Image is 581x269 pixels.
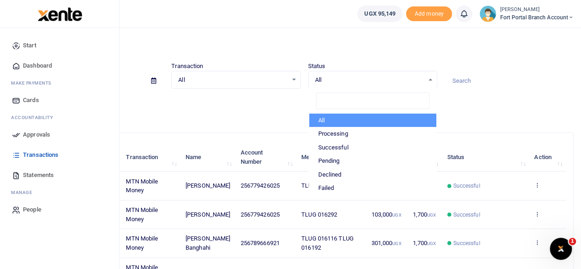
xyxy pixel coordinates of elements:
[453,211,480,219] span: Successful
[186,182,230,189] span: [PERSON_NAME]
[7,35,112,56] a: Start
[500,6,574,14] small: [PERSON_NAME]
[126,178,158,194] span: MTN Mobile Money
[406,10,452,17] a: Add money
[235,143,296,172] th: Account Number: activate to sort column ascending
[309,127,436,141] li: Processing
[7,200,112,220] a: People
[7,145,112,165] a: Transactions
[364,9,395,18] span: UGX 95,149
[371,240,401,246] span: 301,000
[35,100,574,109] p: Download
[529,143,566,172] th: Action: activate to sort column ascending
[301,211,337,218] span: TLUG 016292
[7,56,112,76] a: Dashboard
[23,61,52,70] span: Dashboard
[309,181,436,195] li: Failed
[186,235,230,251] span: [PERSON_NAME] Banghahi
[354,6,406,22] li: Wallet ballance
[301,182,337,189] span: TLUG 016381
[479,6,574,22] a: profile-user [PERSON_NAME] Fort Portal Branch Account
[186,211,230,218] span: [PERSON_NAME]
[35,40,574,50] h4: Transactions
[392,241,401,246] small: UGX
[23,171,54,180] span: Statements
[126,206,158,223] span: MTN Mobile Money
[406,6,452,22] span: Add money
[412,240,436,246] span: 1,700
[392,212,401,217] small: UGX
[7,165,112,185] a: Statements
[309,168,436,182] li: Declined
[16,80,51,86] span: ake Payments
[301,235,354,251] span: TLUG 016116 TLUG 016192
[181,143,236,172] th: Name: activate to sort column ascending
[308,62,326,71] label: Status
[241,240,280,246] span: 256789666921
[171,62,203,71] label: Transaction
[7,90,112,110] a: Cards
[38,7,82,21] img: logo-large
[7,185,112,200] li: M
[315,75,424,85] span: All
[550,238,572,260] iframe: Intercom live chat
[7,110,112,125] li: Ac
[309,114,436,127] li: All
[371,211,401,218] span: 103,000
[412,211,436,218] span: 1,700
[126,235,158,251] span: MTN Mobile Money
[357,6,402,22] a: UGX 95,149
[406,6,452,22] li: Toup your wallet
[241,211,280,218] span: 256779426025
[23,205,41,214] span: People
[445,73,574,89] input: Search
[23,41,36,50] span: Start
[427,212,436,217] small: UGX
[453,182,480,190] span: Successful
[442,143,529,172] th: Status: activate to sort column ascending
[16,189,33,196] span: anage
[7,76,112,90] li: M
[296,143,366,172] th: Memo: activate to sort column ascending
[121,143,181,172] th: Transaction: activate to sort column ascending
[569,238,576,245] span: 1
[427,241,436,246] small: UGX
[7,125,112,145] a: Approvals
[23,150,58,160] span: Transactions
[23,130,50,139] span: Approvals
[178,75,287,85] span: All
[479,6,496,22] img: profile-user
[309,154,436,168] li: Pending
[453,239,480,247] span: Successful
[18,114,53,121] span: countability
[23,96,39,105] span: Cards
[37,10,82,17] a: logo-small logo-large logo-large
[309,141,436,155] li: Successful
[241,182,280,189] span: 256779426025
[500,13,574,22] span: Fort Portal Branch Account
